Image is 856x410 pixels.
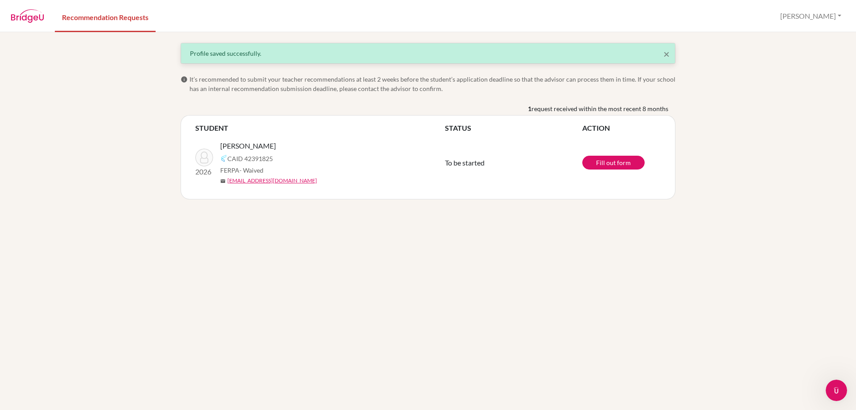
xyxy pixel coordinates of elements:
th: STATUS [445,123,582,133]
span: FERPA [220,166,263,175]
div: Profile saved successfully. [190,49,666,58]
span: request received within the most recent 8 months [531,104,668,113]
span: × [663,47,670,60]
span: CAID 42391825 [227,154,273,163]
b: 1 [528,104,531,113]
span: info [181,76,188,83]
a: [EMAIL_ADDRESS][DOMAIN_NAME] [227,177,317,185]
img: BridgeU logo [11,9,44,23]
th: STUDENT [195,123,445,133]
span: - Waived [239,166,263,174]
button: Close [663,49,670,59]
img: Common App logo [220,155,227,162]
a: Recommendation Requests [55,1,156,32]
iframe: Intercom live chat [826,380,847,401]
span: To be started [445,158,485,167]
span: [PERSON_NAME] [220,141,276,151]
th: ACTION [582,123,661,133]
a: Fill out form [582,156,645,170]
span: It’s recommended to submit your teacher recommendations at least 2 weeks before the student’s app... [189,75,675,93]
button: [PERSON_NAME] [776,8,845,25]
span: mail [220,178,226,184]
p: 2026 [195,166,213,177]
img: Sugiarto, Catherine [195,149,213,166]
